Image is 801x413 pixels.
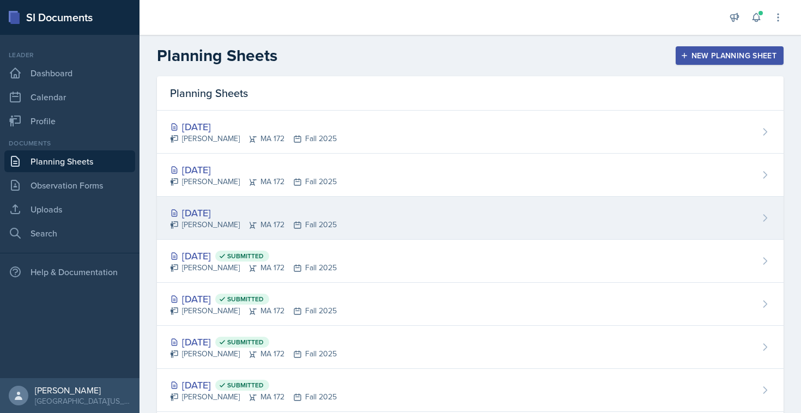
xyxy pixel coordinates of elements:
div: [DATE] [170,335,337,349]
div: [PERSON_NAME] MA 172 Fall 2025 [170,262,337,274]
div: [GEOGRAPHIC_DATA][US_STATE] in [GEOGRAPHIC_DATA] [35,396,131,406]
div: [PERSON_NAME] MA 172 Fall 2025 [170,305,337,317]
div: [PERSON_NAME] MA 172 Fall 2025 [170,219,337,230]
div: [PERSON_NAME] [35,385,131,396]
a: Profile [4,110,135,132]
div: [DATE] [170,378,337,392]
div: Leader [4,50,135,60]
a: Planning Sheets [4,150,135,172]
div: [PERSON_NAME] MA 172 Fall 2025 [170,348,337,360]
div: [DATE] [170,119,337,134]
div: Planning Sheets [157,76,784,111]
span: Submitted [227,252,264,260]
a: [DATE] [PERSON_NAME]MA 172Fall 2025 [157,111,784,154]
a: Observation Forms [4,174,135,196]
a: Search [4,222,135,244]
a: [DATE] Submitted [PERSON_NAME]MA 172Fall 2025 [157,283,784,326]
div: Help & Documentation [4,261,135,283]
div: [DATE] [170,162,337,177]
a: [DATE] Submitted [PERSON_NAME]MA 172Fall 2025 [157,240,784,283]
div: [PERSON_NAME] MA 172 Fall 2025 [170,391,337,403]
span: Submitted [227,338,264,347]
div: [DATE] [170,205,337,220]
a: [DATE] [PERSON_NAME]MA 172Fall 2025 [157,154,784,197]
div: [PERSON_NAME] MA 172 Fall 2025 [170,133,337,144]
div: [PERSON_NAME] MA 172 Fall 2025 [170,176,337,187]
span: Submitted [227,295,264,303]
div: New Planning Sheet [683,51,776,60]
div: [DATE] [170,291,337,306]
a: [DATE] Submitted [PERSON_NAME]MA 172Fall 2025 [157,369,784,412]
a: Dashboard [4,62,135,84]
a: Uploads [4,198,135,220]
div: Documents [4,138,135,148]
span: Submitted [227,381,264,390]
h2: Planning Sheets [157,46,277,65]
button: New Planning Sheet [676,46,784,65]
a: [DATE] [PERSON_NAME]MA 172Fall 2025 [157,197,784,240]
a: Calendar [4,86,135,108]
a: [DATE] Submitted [PERSON_NAME]MA 172Fall 2025 [157,326,784,369]
div: [DATE] [170,248,337,263]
